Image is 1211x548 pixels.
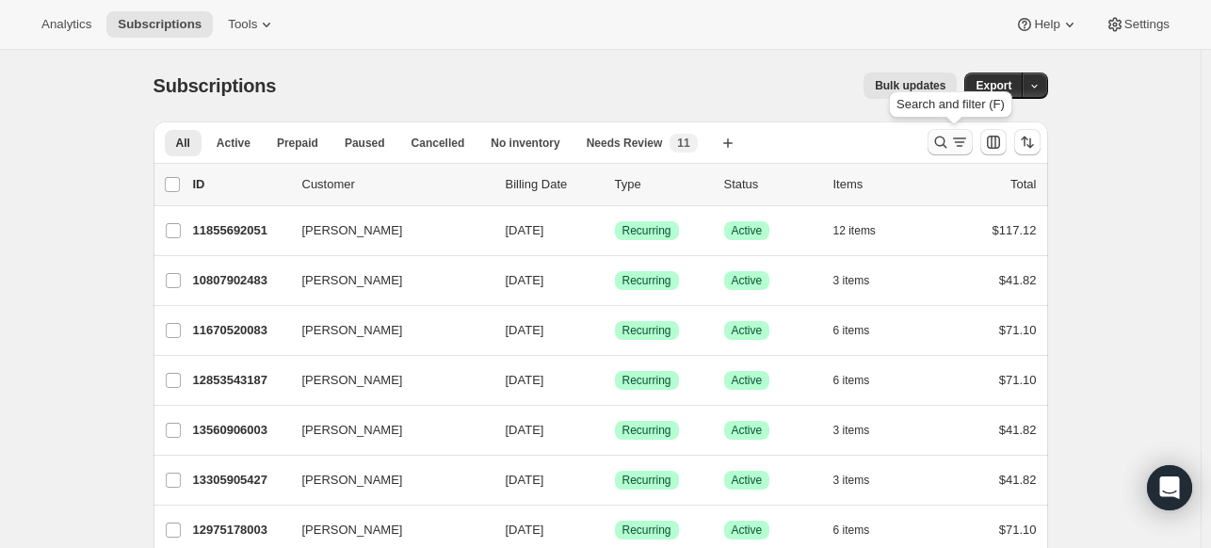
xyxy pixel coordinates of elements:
span: Needs Review [587,136,663,151]
div: 11855692051[PERSON_NAME][DATE]SuccessRecurringSuccessActive12 items$117.12 [193,218,1037,244]
p: 11855692051 [193,221,287,240]
span: [PERSON_NAME] [302,521,403,540]
p: 10807902483 [193,271,287,290]
div: 13305905427[PERSON_NAME][DATE]SuccessRecurringSuccessActive3 items$41.82 [193,467,1037,493]
span: Recurring [622,223,671,238]
button: 6 items [833,317,891,344]
button: [PERSON_NAME] [291,465,479,495]
span: [DATE] [506,223,544,237]
span: $71.10 [999,523,1037,537]
span: [DATE] [506,273,544,287]
span: [PERSON_NAME] [302,271,403,290]
span: Active [732,523,763,538]
span: [PERSON_NAME] [302,321,403,340]
span: Tools [228,17,257,32]
button: 3 items [833,417,891,443]
span: Help [1034,17,1059,32]
span: $71.10 [999,373,1037,387]
button: [PERSON_NAME] [291,365,479,395]
div: Type [615,175,709,194]
button: Create new view [713,130,743,156]
button: 3 items [833,467,891,493]
span: All [176,136,190,151]
span: Active [732,423,763,438]
p: Status [724,175,818,194]
span: [DATE] [506,473,544,487]
span: Prepaid [277,136,318,151]
span: [PERSON_NAME] [302,371,403,390]
p: Customer [302,175,491,194]
span: Subscriptions [118,17,202,32]
span: Recurring [622,273,671,288]
span: [DATE] [506,423,544,437]
span: No inventory [491,136,559,151]
p: 11670520083 [193,321,287,340]
span: Export [976,78,1011,93]
span: $71.10 [999,323,1037,337]
span: Subscriptions [153,75,277,96]
div: Open Intercom Messenger [1147,465,1192,510]
span: Recurring [622,473,671,488]
span: Paused [345,136,385,151]
span: 3 items [833,473,870,488]
button: 6 items [833,367,891,394]
p: 13560906003 [193,421,287,440]
button: Tools [217,11,287,38]
button: Settings [1094,11,1181,38]
span: 6 items [833,373,870,388]
span: Active [732,373,763,388]
button: [PERSON_NAME] [291,515,479,545]
p: ID [193,175,287,194]
span: [DATE] [506,373,544,387]
div: Items [833,175,928,194]
button: [PERSON_NAME] [291,216,479,246]
span: [DATE] [506,523,544,537]
span: $41.82 [999,423,1037,437]
span: Settings [1124,17,1170,32]
span: $41.82 [999,473,1037,487]
button: [PERSON_NAME] [291,266,479,296]
button: Subscriptions [106,11,213,38]
span: 11 [677,136,689,151]
button: Customize table column order and visibility [980,129,1007,155]
button: Search and filter results [928,129,973,155]
p: Total [1010,175,1036,194]
span: Active [732,273,763,288]
p: 12975178003 [193,521,287,540]
span: Cancelled [412,136,465,151]
span: Recurring [622,323,671,338]
div: IDCustomerBilling DateTypeStatusItemsTotal [193,175,1037,194]
button: 3 items [833,267,891,294]
button: Export [964,73,1023,99]
span: Recurring [622,423,671,438]
span: [PERSON_NAME] [302,471,403,490]
span: Active [732,223,763,238]
div: 12975178003[PERSON_NAME][DATE]SuccessRecurringSuccessActive6 items$71.10 [193,517,1037,543]
button: Analytics [30,11,103,38]
button: Sort the results [1014,129,1041,155]
span: Bulk updates [875,78,945,93]
span: [PERSON_NAME] [302,221,403,240]
button: 6 items [833,517,891,543]
span: Recurring [622,373,671,388]
span: Active [732,473,763,488]
span: 12 items [833,223,876,238]
button: [PERSON_NAME] [291,315,479,346]
span: 6 items [833,323,870,338]
p: 12853543187 [193,371,287,390]
span: 6 items [833,523,870,538]
span: $117.12 [993,223,1037,237]
span: Analytics [41,17,91,32]
div: 10807902483[PERSON_NAME][DATE]SuccessRecurringSuccessActive3 items$41.82 [193,267,1037,294]
span: [DATE] [506,323,544,337]
span: Recurring [622,523,671,538]
button: 12 items [833,218,896,244]
span: [PERSON_NAME] [302,421,403,440]
button: Bulk updates [864,73,957,99]
span: Active [732,323,763,338]
span: $41.82 [999,273,1037,287]
button: [PERSON_NAME] [291,415,479,445]
p: Billing Date [506,175,600,194]
button: Help [1004,11,1090,38]
span: 3 items [833,273,870,288]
